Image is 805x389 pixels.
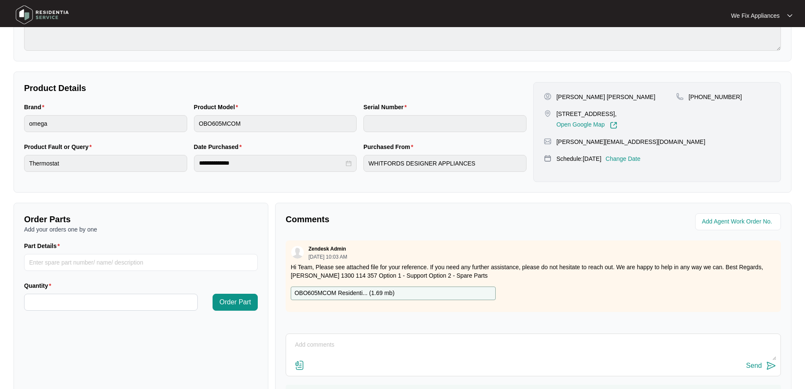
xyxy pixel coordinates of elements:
[24,213,258,225] p: Order Parts
[544,154,551,162] img: map-pin
[24,281,55,290] label: Quantity
[25,294,197,310] input: Quantity
[557,93,655,101] p: [PERSON_NAME] [PERSON_NAME]
[24,82,527,94] p: Product Details
[219,297,251,307] span: Order Part
[610,121,617,129] img: Link-External
[308,254,347,259] p: [DATE] 10:03 AM
[24,155,187,172] input: Product Fault or Query
[308,246,346,252] p: Zendesk Admin
[363,103,410,111] label: Serial Number
[363,143,417,151] label: Purchased From
[13,2,72,28] img: residentia service logo
[24,242,63,250] label: Part Details
[363,155,527,172] input: Purchased From
[199,159,344,168] input: Date Purchased
[702,217,776,227] input: Add Agent Work Order No.
[766,361,776,371] img: send-icon.svg
[295,360,305,370] img: file-attachment-doc.svg
[194,143,245,151] label: Date Purchased
[24,115,187,132] input: Brand
[24,254,258,271] input: Part Details
[746,360,776,372] button: Send
[213,294,258,311] button: Order Part
[731,11,780,20] p: We Fix Appliances
[291,263,776,280] p: Hi Team, Please see attached file for your reference. If you need any further assistance, please ...
[689,93,742,101] p: [PHONE_NUMBER]
[24,225,258,234] p: Add your orders one by one
[557,110,617,118] p: [STREET_ADDRESS],
[606,154,641,163] p: Change Date
[557,154,601,163] p: Schedule: [DATE]
[363,115,527,132] input: Serial Number
[746,362,762,370] div: Send
[557,121,617,129] a: Open Google Map
[24,103,48,111] label: Brand
[557,138,705,146] p: [PERSON_NAME][EMAIL_ADDRESS][DOMAIN_NAME]
[295,289,395,298] p: OBO605MCOM Residenti... ( 1.69 mb )
[286,213,527,225] p: Comments
[194,103,242,111] label: Product Model
[676,93,684,100] img: map-pin
[194,115,357,132] input: Product Model
[787,14,792,18] img: dropdown arrow
[544,93,551,100] img: user-pin
[291,246,304,259] img: user.svg
[544,110,551,117] img: map-pin
[24,143,95,151] label: Product Fault or Query
[544,138,551,145] img: map-pin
